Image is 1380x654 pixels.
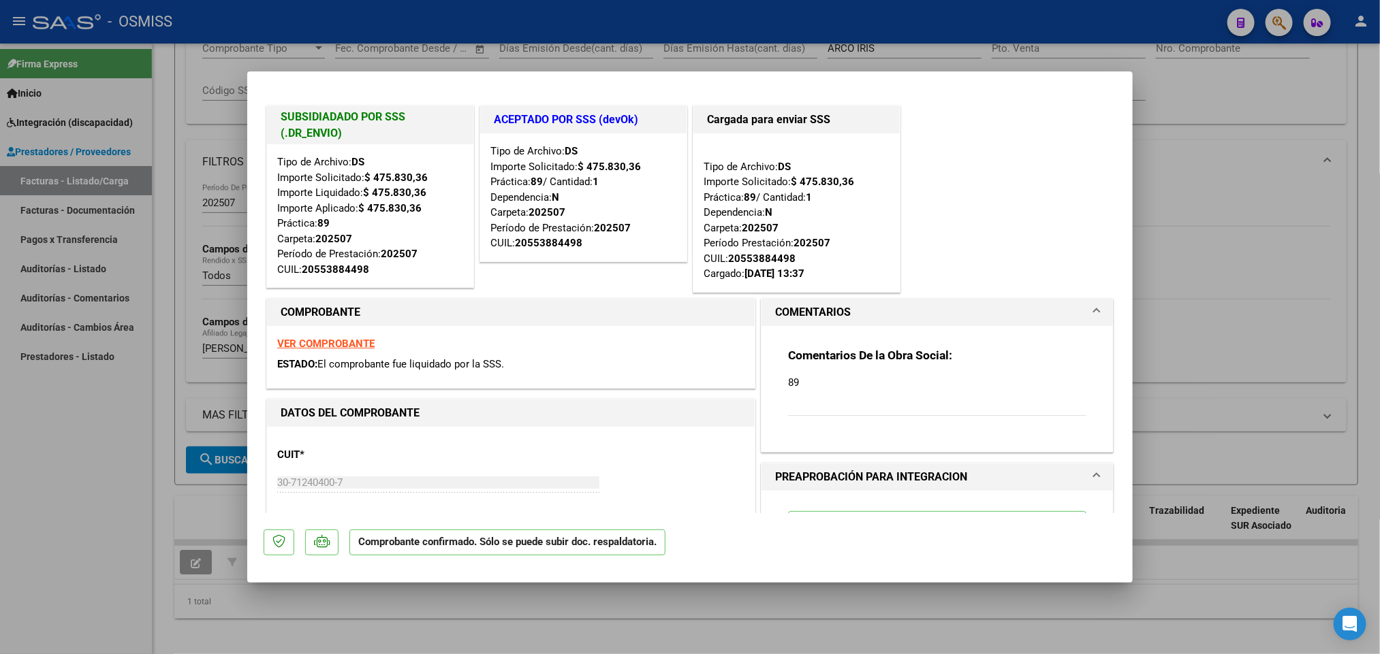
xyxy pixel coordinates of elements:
div: 20553884498 [728,251,796,267]
strong: $ 475.830,36 [578,161,641,173]
h1: ACEPTADO POR SSS (devOk) [494,112,673,128]
strong: N [552,191,559,203]
strong: $ 475.830,36 [363,186,426,199]
h1: SUBSIDIADADO POR SSS (.DR_ENVIO) [281,109,460,142]
strong: DS [778,161,791,173]
strong: DS [565,145,578,157]
strong: 89 [531,176,543,188]
p: El afiliado figura en el ultimo padrón que tenemos de la SSS de [788,511,1086,562]
strong: 202507 [529,206,565,218]
div: 20553884498 [302,262,369,278]
strong: DS [351,156,364,168]
div: COMENTARIOS [762,326,1113,452]
strong: 202507 [381,248,418,260]
span: ESTADO: [277,358,317,370]
strong: Comentarios De la Obra Social: [788,348,952,362]
a: VER COMPROBANTE [277,338,375,350]
p: Comprobante confirmado. Sólo se puede subir doc. respaldatoria. [349,529,665,556]
strong: 202507 [315,233,352,245]
strong: $ 475.830,36 [364,171,428,184]
strong: 202507 [742,222,779,234]
h1: Cargada para enviar SSS [707,112,886,128]
div: 20553884498 [515,235,582,251]
strong: $ 475.830,36 [358,202,422,214]
strong: 202507 [794,237,830,249]
strong: DATOS DEL COMPROBANTE [281,406,420,419]
div: Tipo de Archivo: Importe Solicitado: Importe Liquidado: Importe Aplicado: Práctica: Carpeta: Perí... [277,154,463,277]
span: El comprobante fue liquidado por la SSS. [317,358,504,370]
strong: N [765,206,772,218]
strong: COMPROBANTE [281,306,360,318]
mat-expansion-panel-header: COMENTARIOS [762,299,1113,326]
strong: 89 [744,191,756,203]
p: CUIT [277,447,418,463]
strong: 202507 [594,222,631,234]
h1: COMENTARIOS [775,304,851,321]
strong: 1 [593,176,599,188]
div: Tipo de Archivo: Importe Solicitado: Práctica: / Cantidad: Dependencia: Carpeta: Período de Prest... [490,144,676,251]
mat-expansion-panel-header: PREAPROBACIÓN PARA INTEGRACION [762,463,1113,491]
strong: [DATE] 13:37 [744,267,804,280]
strong: 1 [806,191,812,203]
h1: PREAPROBACIÓN PARA INTEGRACION [775,469,967,485]
p: 89 [788,375,1086,390]
strong: 89 [317,217,330,229]
div: Tipo de Archivo: Importe Solicitado: Práctica: / Cantidad: Dependencia: Carpeta: Período Prestaci... [704,144,890,282]
strong: $ 475.830,36 [791,176,854,188]
div: Open Intercom Messenger [1334,608,1366,640]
